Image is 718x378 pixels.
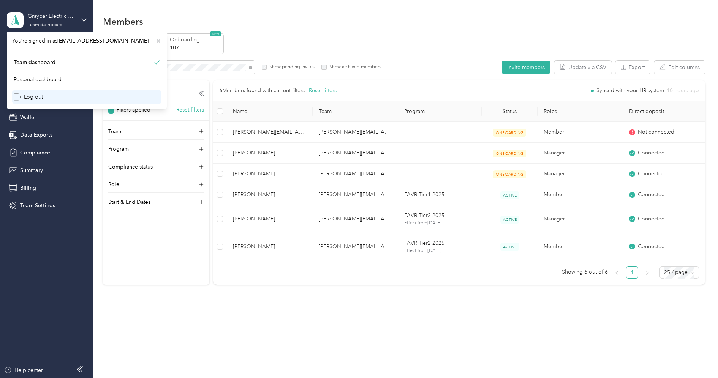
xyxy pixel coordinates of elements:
[170,36,221,44] p: Onboarding
[57,38,149,44] span: [EMAIL_ADDRESS][DOMAIN_NAME]
[210,31,221,36] span: NEW
[233,191,307,199] span: [PERSON_NAME]
[596,88,664,93] span: Synced with your HR system
[611,266,623,279] li: Previous Page
[4,366,43,374] button: Help center
[14,93,43,101] div: Log out
[500,216,519,224] span: ACTIVE
[108,128,121,135] p: Team
[313,164,399,184] td: jason.monosso@graybar.com
[645,271,650,275] span: right
[108,180,119,188] p: Role
[538,233,623,261] td: Member
[493,170,526,178] span: ONBOARDING
[538,184,623,205] td: Member
[313,101,399,122] th: Team
[20,166,43,174] span: Summary
[500,191,519,199] span: ACTIVE
[404,239,476,247] p: FAVR Tier2 2025
[615,271,619,275] span: left
[227,205,313,233] td: Jason Berger
[108,106,114,114] span: 1
[108,163,153,171] p: Compliance status
[20,149,50,157] span: Compliance
[309,87,337,95] button: Reset filters
[493,129,526,137] span: ONBOARDING
[538,122,623,143] td: Member
[28,23,63,27] div: Team dashboard
[227,122,313,143] td: jason.gard@graybar.com
[313,143,399,164] td: jason.pavlick@graybar.com
[398,164,482,184] td: -
[554,61,612,74] button: Update via CSV
[398,143,482,164] td: -
[20,131,52,139] span: Data Exports
[327,64,381,71] label: Show archived members
[233,149,307,157] span: [PERSON_NAME]
[482,122,538,143] td: ONBOARDING
[493,150,526,157] span: ONBOARDING
[227,184,313,205] td: Jay Gallagher
[170,44,221,52] p: 107
[14,76,62,83] div: Personal dashboard
[20,202,55,209] span: Team Settings
[219,87,305,95] p: 6 Members found with current filters
[20,184,36,192] span: Billing
[227,143,313,164] td: Jason Pavlick
[615,61,650,74] button: Export
[482,143,538,164] td: ONBOARDING
[108,145,129,153] p: Program
[538,205,623,233] td: Manager
[626,266,638,279] li: 1
[562,266,608,278] span: Showing 6 out of 6
[398,184,482,205] td: FAVR Tier1 2025
[227,101,313,122] th: Name
[638,243,665,251] span: Connected
[638,191,665,199] span: Connected
[313,122,399,143] td: jason.gard@graybar.com
[641,266,653,279] button: right
[20,113,36,121] span: Wallet
[233,108,307,115] span: Name
[267,64,315,71] label: Show pending invites
[623,101,709,122] th: Direct deposit
[611,266,623,279] button: left
[12,37,161,45] span: You’re signed in as
[14,58,55,66] div: Team dashboard
[667,88,699,93] span: 10 hours ago
[638,149,665,157] span: Connected
[108,198,150,206] p: Start & End Dates
[626,267,638,278] a: 1
[227,233,313,261] td: Jason Wilson
[233,128,307,136] span: [PERSON_NAME][EMAIL_ADDRESS][PERSON_NAME][DOMAIN_NAME]
[28,12,75,20] div: Graybar Electric Company, Inc
[538,101,623,122] th: Roles
[313,184,399,205] td: robert.janociak@graybar.com
[664,267,694,278] span: 25 / page
[502,61,550,74] button: Invite members
[313,233,399,261] td: danielle.cowling@graybar.com
[404,211,476,220] p: FAVR Tier2 2025
[659,266,699,279] div: Page Size
[638,128,674,136] span: Not connected
[313,205,399,233] td: jason.berger@graybar.com
[233,243,307,251] span: [PERSON_NAME]
[538,143,623,164] td: Manager
[117,106,150,114] p: Filters applied
[675,335,718,378] iframe: Everlance-gr Chat Button Frame
[398,101,482,122] th: Program
[103,17,143,25] h1: Members
[538,164,623,184] td: Manager
[638,215,665,223] span: Connected
[482,164,538,184] td: ONBOARDING
[654,61,705,74] button: Edit columns
[641,266,653,279] li: Next Page
[233,215,307,223] span: [PERSON_NAME]
[398,122,482,143] td: -
[638,170,665,178] span: Connected
[500,243,519,251] span: ACTIVE
[404,220,476,227] p: Effect from [DATE]
[227,164,313,184] td: Jason Monosso
[482,101,538,122] th: Status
